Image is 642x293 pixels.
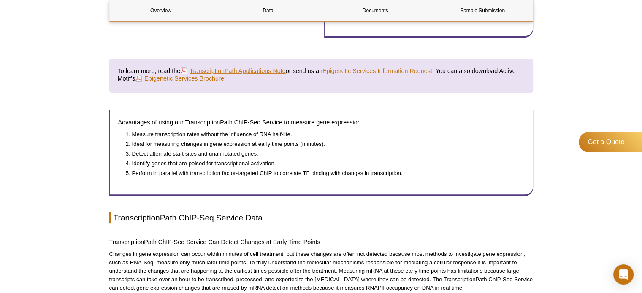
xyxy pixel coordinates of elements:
h4: TranscriptionPath ChIP-Seq Service Can Detect Changes at Early Time Points [109,238,533,246]
li: Ideal for measuring changes in gene expression at early time points (minutes). [132,140,516,148]
a: Data [217,0,320,21]
a: Sample Submission [431,0,534,21]
li: Detect alternate start sites and unannotated genes. [132,150,516,158]
div: Open Intercom Messenger [613,264,634,285]
h2: TranscriptionPath ChIP-Seq Service Data [109,212,533,223]
a: Get a Quote [579,132,642,152]
p: Changes in gene expression can occur within minutes of cell treatment, but these changes are ofte... [109,250,533,292]
a: Epigenetic Services Brochure [135,74,224,83]
a: TranscriptionPath Applications Note [180,66,285,75]
li: Measure transcription rates without the influence of RNA half-life. [132,130,516,139]
li: Perform in parallel with transcription factor-targeted ChIP to correlate TF binding with changes ... [132,169,516,177]
h4: To learn more, read the or send us an . You can also download Active Motif’s . [118,67,525,82]
a: Epigenetic Services Information Request [322,67,432,75]
h4: Advantages of using our TranscriptionPath ChIP-Seq Service to measure gene expression [118,118,524,126]
a: Overview [110,0,212,21]
li: Identify genes that are poised for transcriptional activation. [132,159,516,168]
a: Documents [324,0,427,21]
